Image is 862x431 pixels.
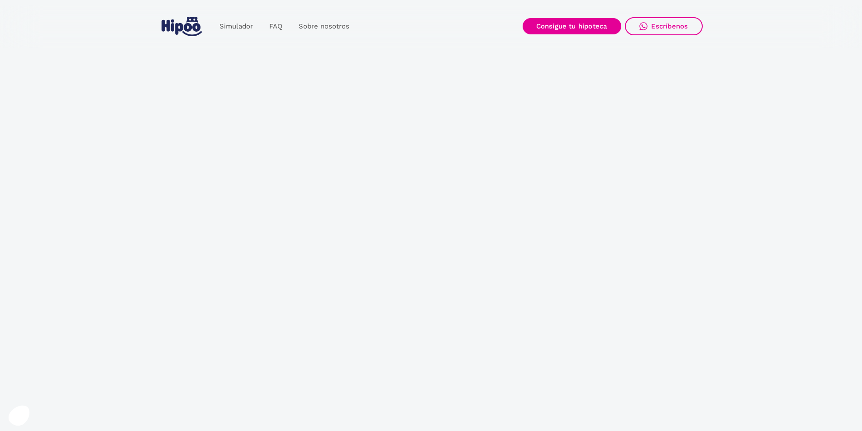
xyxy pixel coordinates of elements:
[291,18,357,35] a: Sobre nosotros
[651,22,688,30] div: Escríbenos
[523,18,621,34] a: Consigue tu hipoteca
[625,17,703,35] a: Escríbenos
[160,13,204,40] a: home
[261,18,291,35] a: FAQ
[211,18,261,35] a: Simulador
